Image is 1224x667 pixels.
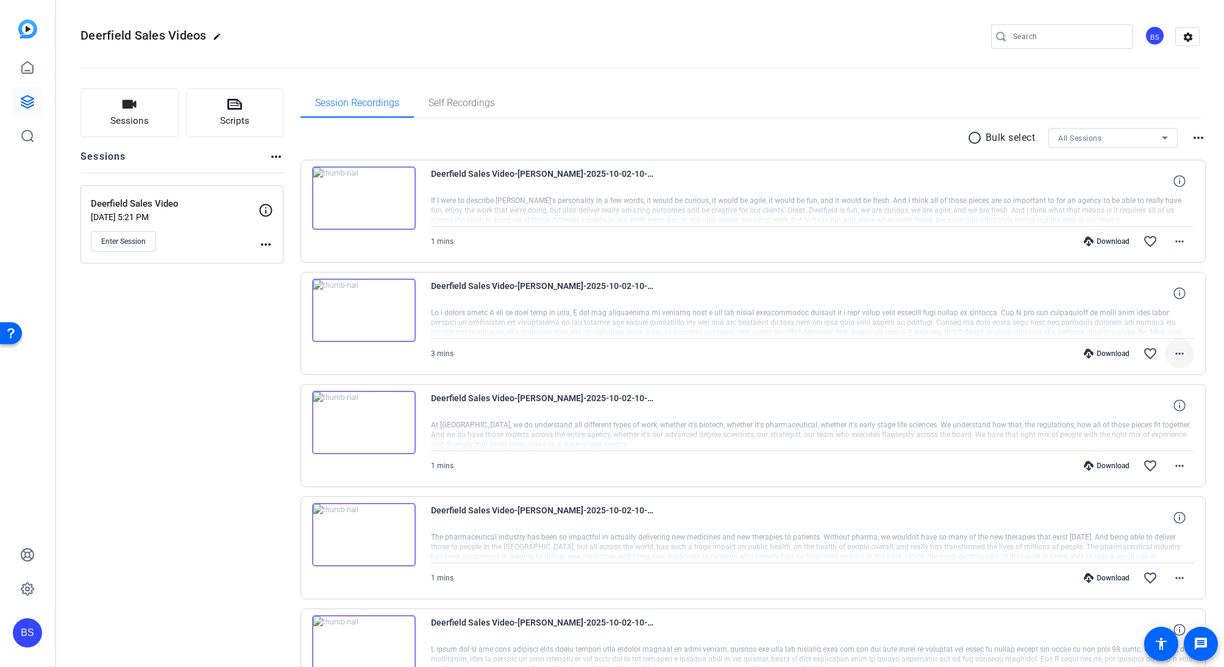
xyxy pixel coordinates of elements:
[431,615,656,644] span: Deerfield Sales Video-[PERSON_NAME]-2025-10-02-10-27-39-721-0
[91,231,156,252] button: Enter Session
[80,88,179,137] button: Sessions
[431,166,656,196] span: Deerfield Sales Video-[PERSON_NAME]-2025-10-02-10-37-14-580-0
[1172,234,1187,249] mat-icon: more_horiz
[101,237,146,246] span: Enter Session
[91,197,258,211] p: Deerfield Sales Video
[80,28,207,43] span: Deerfield Sales Videos
[258,237,273,252] mat-icon: more_horiz
[431,391,656,420] span: Deerfield Sales Video-[PERSON_NAME]-2025-10-02-10-31-36-088-0
[186,88,284,137] button: Scripts
[312,166,416,230] img: thumb-nail
[18,20,37,38] img: blue-gradient.svg
[13,618,42,647] div: BS
[431,279,656,308] span: Deerfield Sales Video-[PERSON_NAME]-2025-10-02-10-34-02-637-0
[431,503,656,532] span: Deerfield Sales Video-[PERSON_NAME]-2025-10-02-10-29-50-062-0
[1145,26,1165,46] div: BS
[1143,458,1158,473] mat-icon: favorite_border
[1143,234,1158,249] mat-icon: favorite_border
[1145,26,1166,47] ngx-avatar: Bowstring Studios
[269,149,283,164] mat-icon: more_horiz
[1154,637,1169,651] mat-icon: accessibility
[986,130,1036,145] p: Bulk select
[312,503,416,566] img: thumb-nail
[1172,346,1187,361] mat-icon: more_horiz
[1194,637,1208,651] mat-icon: message
[91,212,258,222] p: [DATE] 5:21 PM
[431,237,454,246] span: 1 mins
[967,130,986,145] mat-icon: radio_button_unchecked
[110,114,149,128] span: Sessions
[1191,130,1206,145] mat-icon: more_horiz
[1176,28,1200,46] mat-icon: settings
[431,462,454,470] span: 1 mins
[1172,571,1187,585] mat-icon: more_horiz
[1078,573,1136,583] div: Download
[429,98,495,108] span: Self Recordings
[80,149,126,173] h2: Sessions
[220,114,249,128] span: Scripts
[431,574,454,582] span: 1 mins
[1143,571,1158,585] mat-icon: favorite_border
[1143,346,1158,361] mat-icon: favorite_border
[1078,349,1136,358] div: Download
[1058,134,1101,143] span: All Sessions
[315,98,399,108] span: Session Recordings
[312,391,416,454] img: thumb-nail
[312,279,416,342] img: thumb-nail
[1172,458,1187,473] mat-icon: more_horiz
[1078,237,1136,246] div: Download
[1013,29,1123,44] input: Search
[431,349,454,358] span: 3 mins
[213,32,227,47] mat-icon: edit
[1078,461,1136,471] div: Download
